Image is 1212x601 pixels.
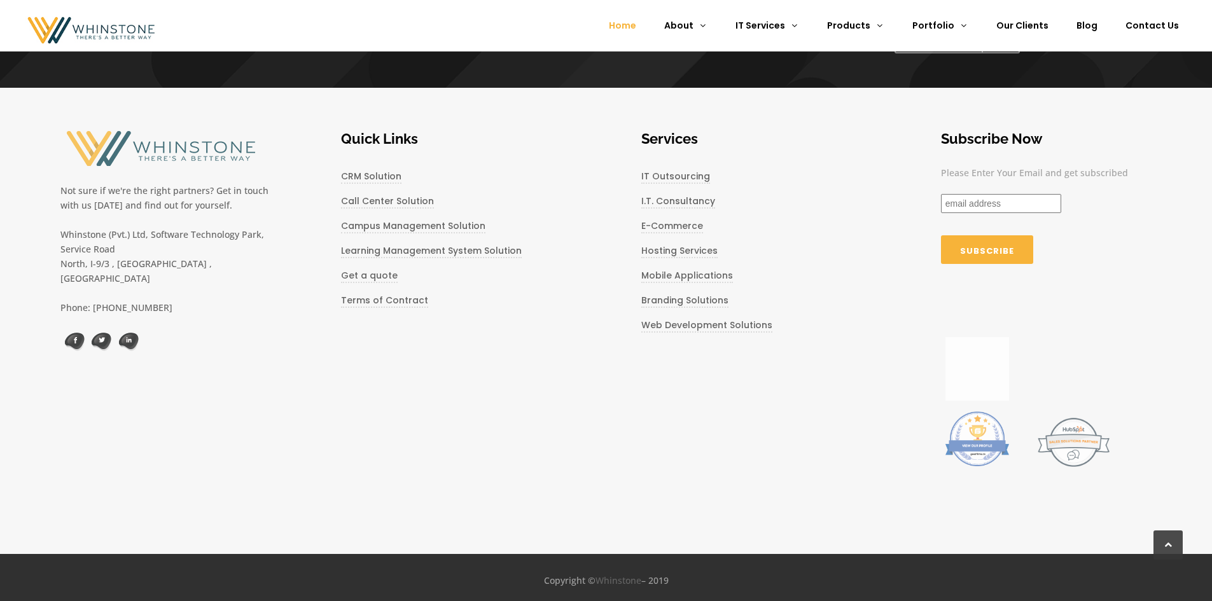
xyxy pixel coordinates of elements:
[641,129,871,148] h4: Services
[641,244,718,258] a: Hosting Services
[60,333,85,351] img: logo
[641,269,733,283] a: Mobile Applications
[641,195,715,209] a: I.T. Consultancy
[827,19,870,32] span: Products
[341,244,522,258] a: Learning Management System Solution
[664,19,693,32] span: About
[912,19,954,32] span: Portfolio
[1148,540,1212,601] iframe: Chat Widget
[941,129,1142,148] h4: Subscribe now
[60,227,271,256] p: Whinstone (Pvt.) Ltd, Software Technology Park, Service Road
[996,19,1048,32] span: Our Clients
[941,289,1142,321] iframe: {"type":"external-api-event","data":{"eventType":"userSelectedThread","payload":{"conversation":{...
[1125,19,1179,32] span: Contact Us
[341,269,398,283] a: Get a quote
[735,19,785,32] span: IT Services
[341,219,485,233] a: Campus Management Solution
[1031,411,1113,474] img: Sales_Partner_Badge_Solutions_Large-trans.png
[941,235,1033,264] input: Subscribe
[641,319,772,333] a: Web Development Solutions
[944,337,1010,401] img: download-1.png
[641,294,728,308] a: Branding Solutions
[60,172,271,212] p: Not sure if we're the right partners? Get in touch with us [DATE] and find out for yourself.
[641,170,710,184] a: IT Outsourcing
[60,256,271,286] p: North, I-9/3 , [GEOGRAPHIC_DATA] , [GEOGRAPHIC_DATA]
[596,574,641,586] a: Whinstone
[1076,19,1097,32] span: Blog
[341,294,428,308] a: Terms of Contract
[944,411,1010,466] img: GoodFirms Badge
[60,300,271,315] p: Phone: [PHONE_NUMBER]
[115,333,139,351] img: logo
[88,333,113,351] img: logo
[341,170,401,184] a: CRM Solution
[641,219,703,233] a: E-Commerce
[341,195,434,209] a: Call Center Solution
[60,129,256,168] img: footer-main-logo.png
[941,164,1142,194] p: Please Enter Your Email and get subscribed
[341,129,571,148] h4: Quick Links
[609,19,636,32] span: Home
[941,194,1061,213] input: email address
